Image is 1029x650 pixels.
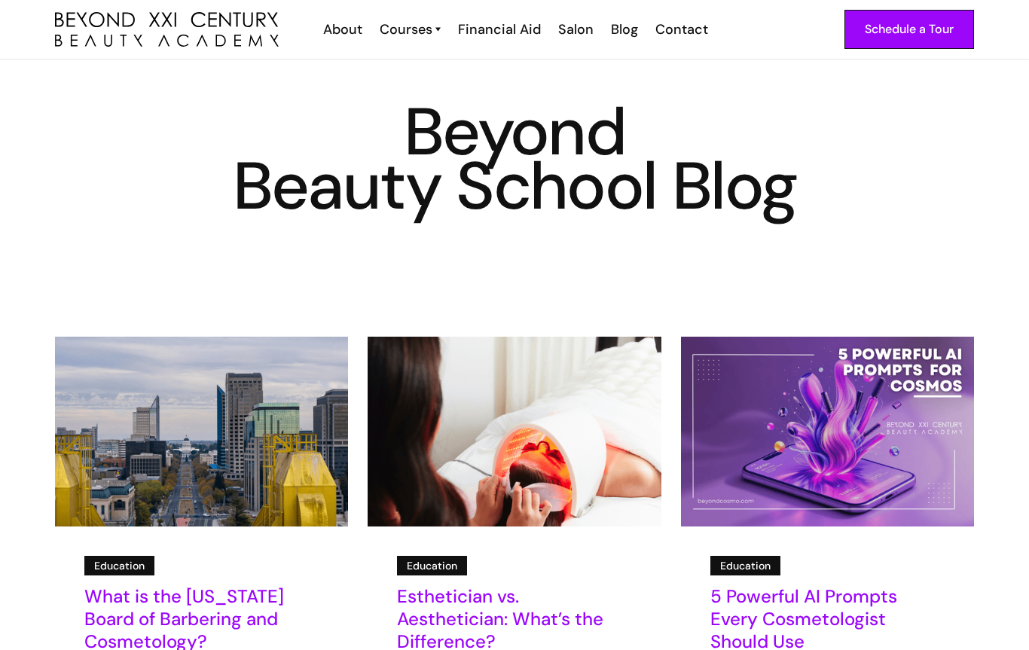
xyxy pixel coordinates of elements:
a: Education [710,556,780,575]
div: Contact [655,20,708,39]
a: Education [397,556,467,575]
h1: Beyond Beauty School Blog [55,105,974,213]
img: AI for cosmetologists [681,337,974,526]
div: Salon [558,20,594,39]
a: About [313,20,370,39]
div: Education [94,557,145,574]
a: Education [84,556,154,575]
div: Education [720,557,771,574]
div: Courses [380,20,432,39]
img: beyond 21st century beauty academy logo [55,12,279,47]
img: Sacramento city skyline with state capital building [55,337,348,526]
a: Financial Aid [448,20,548,39]
div: About [323,20,362,39]
img: esthetician red light therapy [368,337,661,526]
a: Contact [646,20,716,39]
div: Education [407,557,457,574]
a: Courses [380,20,441,39]
a: Schedule a Tour [844,10,974,49]
div: Schedule a Tour [865,20,954,39]
div: Blog [611,20,638,39]
a: Blog [601,20,646,39]
a: Salon [548,20,601,39]
div: Financial Aid [458,20,541,39]
a: home [55,12,279,47]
